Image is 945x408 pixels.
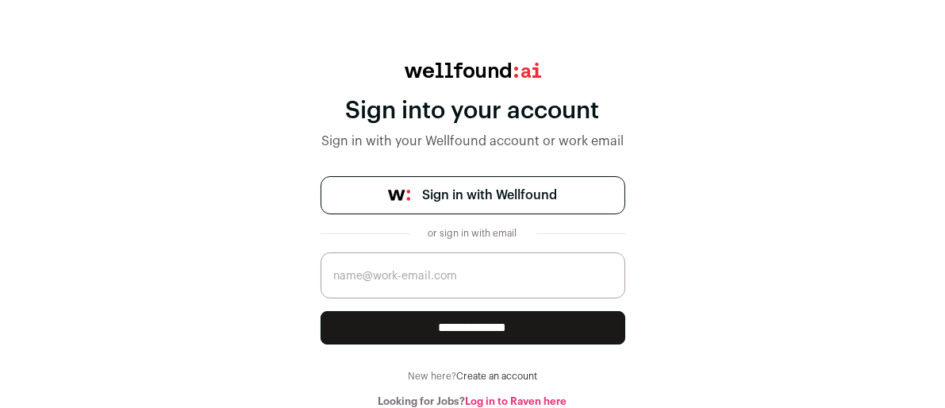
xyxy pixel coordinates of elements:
div: New here? [321,370,625,383]
input: name@work-email.com [321,252,625,298]
div: Looking for Jobs? [321,395,625,408]
span: Sign in with Wellfound [423,186,558,205]
a: Log in to Raven here [466,396,567,406]
a: Create an account [456,371,537,381]
div: or sign in with email [422,227,524,240]
img: wellfound:ai [405,63,541,78]
div: Sign in with your Wellfound account or work email [321,132,625,151]
img: wellfound-symbol-flush-black-fb3c872781a75f747ccb3a119075da62bfe97bd399995f84a933054e44a575c4.png [388,190,410,201]
div: Sign into your account [321,97,625,125]
a: Sign in with Wellfound [321,176,625,214]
